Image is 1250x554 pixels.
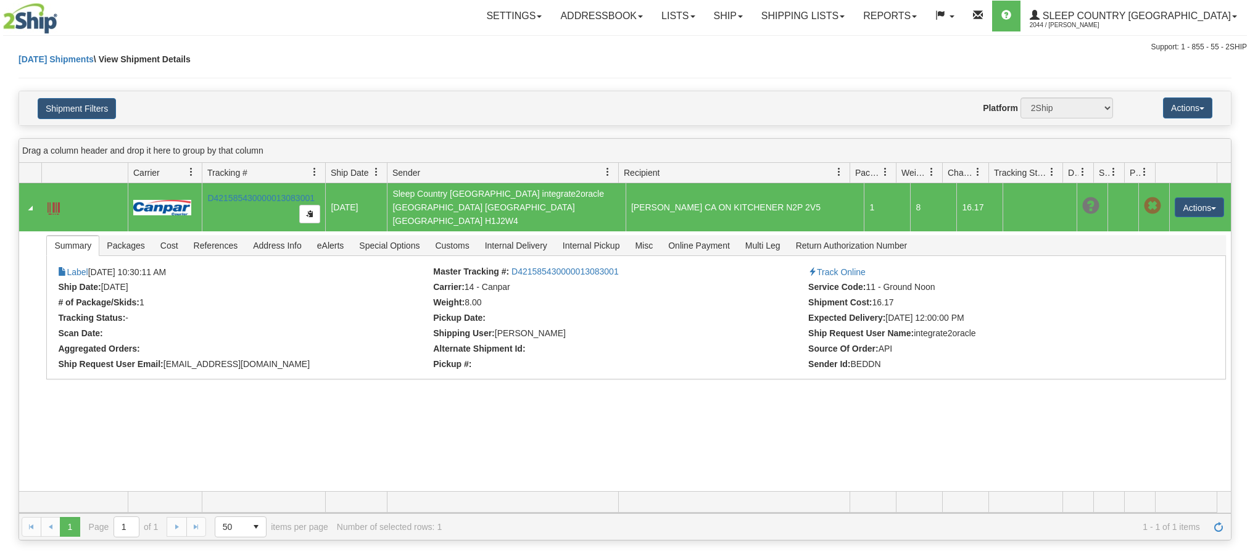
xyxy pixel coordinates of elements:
span: items per page [215,516,328,537]
a: Tracking Status filter column settings [1041,162,1062,183]
a: Collapse [24,202,36,214]
a: Sleep Country [GEOGRAPHIC_DATA] 2044 / [PERSON_NAME] [1020,1,1246,31]
button: Copy to clipboard [299,205,320,223]
li: 8.00 [433,297,805,310]
strong: Service Code: [808,282,866,292]
img: 14 - Canpar [133,200,191,215]
li: - [58,313,430,325]
a: Sender filter column settings [597,162,618,183]
a: Weight filter column settings [921,162,942,183]
span: Address Info [246,236,309,255]
strong: Ship Request User Name: [808,328,914,338]
a: Refresh [1209,517,1228,537]
strong: # of Package/Skids: [58,297,139,307]
a: Reports [854,1,926,31]
span: Shipment Issues [1099,167,1109,179]
span: Packages [855,167,881,179]
span: Sleep Country [GEOGRAPHIC_DATA] [1040,10,1231,21]
span: Unknown [1082,197,1099,215]
span: Customs [428,236,476,255]
a: Recipient filter column settings [829,162,850,183]
div: grid grouping header [19,139,1231,163]
li: API [808,344,1180,356]
span: 2044 / [PERSON_NAME] [1030,19,1122,31]
li: integrate2oracle [808,328,1180,341]
span: Delivery Status [1068,167,1078,179]
a: D421585430000013083001 [207,193,315,203]
td: Sleep Country [GEOGRAPHIC_DATA] integrate2oracle [GEOGRAPHIC_DATA] [GEOGRAPHIC_DATA] [GEOGRAPHIC_... [387,183,626,231]
span: Pickup Status [1130,167,1140,179]
a: Ship [705,1,752,31]
a: Addressbook [551,1,652,31]
a: Track Online [808,267,866,277]
a: Delivery Status filter column settings [1072,162,1093,183]
span: Weight [901,167,927,179]
span: Packages [99,236,152,255]
li: 11 - Ground Noon [808,282,1180,294]
td: [DATE] [325,183,387,231]
strong: Shipping User: [433,328,495,338]
img: logo2044.jpg [3,3,57,34]
li: [EMAIL_ADDRESS][DOMAIN_NAME] [58,359,430,371]
strong: Carrier: [433,282,465,292]
strong: Ship Date: [58,282,101,292]
div: Number of selected rows: 1 [337,522,442,532]
strong: Shipment Cost: [808,297,872,307]
button: Shipment Filters [38,98,116,119]
li: 14 - Canpar [433,282,805,294]
span: eAlerts [310,236,352,255]
span: Special Options [352,236,427,255]
li: [DATE] 12:00:00 PM [808,313,1180,325]
a: Tracking # filter column settings [304,162,325,183]
span: Cost [153,236,186,255]
a: [DATE] Shipments [19,54,94,64]
span: Page of 1 [89,516,159,537]
span: Charge [948,167,974,179]
a: Carrier filter column settings [181,162,202,183]
iframe: chat widget [1222,214,1249,340]
a: Shipment Issues filter column settings [1103,162,1124,183]
a: Lists [652,1,704,31]
span: Internal Pickup [555,236,627,255]
td: 16.17 [956,183,1003,231]
a: Charge filter column settings [967,162,988,183]
strong: Tracking Status: [58,313,125,323]
li: 16.17 [808,297,1180,310]
strong: Pickup #: [433,359,471,369]
strong: Pickup Date: [433,313,486,323]
li: Joy Sison (30504) [433,328,805,341]
span: Recipient [624,167,660,179]
button: Actions [1175,197,1224,217]
li: [DATE] 10:30:11 AM [58,267,430,279]
strong: Scan Date: [58,328,102,338]
span: Pickup Not Assigned [1144,197,1161,215]
span: 1 - 1 of 1 items [450,522,1200,532]
td: 8 [910,183,956,231]
a: Pickup Status filter column settings [1134,162,1155,183]
strong: Ship Request User Email: [58,359,163,369]
button: Actions [1163,97,1212,118]
span: Summary [47,236,99,255]
a: Label [58,267,88,277]
span: Carrier [133,167,160,179]
strong: Sender Id: [808,359,850,369]
div: Support: 1 - 855 - 55 - 2SHIP [3,42,1247,52]
span: Page sizes drop down [215,516,267,537]
span: select [246,517,266,537]
span: Sender [392,167,420,179]
span: \ View Shipment Details [94,54,191,64]
span: Online Payment [661,236,737,255]
td: 1 [864,183,910,231]
strong: Master Tracking #: [433,267,509,276]
span: Misc [627,236,660,255]
strong: Weight: [433,297,465,307]
span: Multi Leg [738,236,788,255]
a: Ship Date filter column settings [366,162,387,183]
span: Ship Date [331,167,368,179]
span: References [186,236,246,255]
li: BEDDN [808,359,1180,371]
a: Shipping lists [752,1,854,31]
a: D421585430000013083001 [511,267,619,276]
td: [PERSON_NAME] CA ON KITCHENER N2P 2V5 [626,183,864,231]
label: Platform [983,102,1018,114]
